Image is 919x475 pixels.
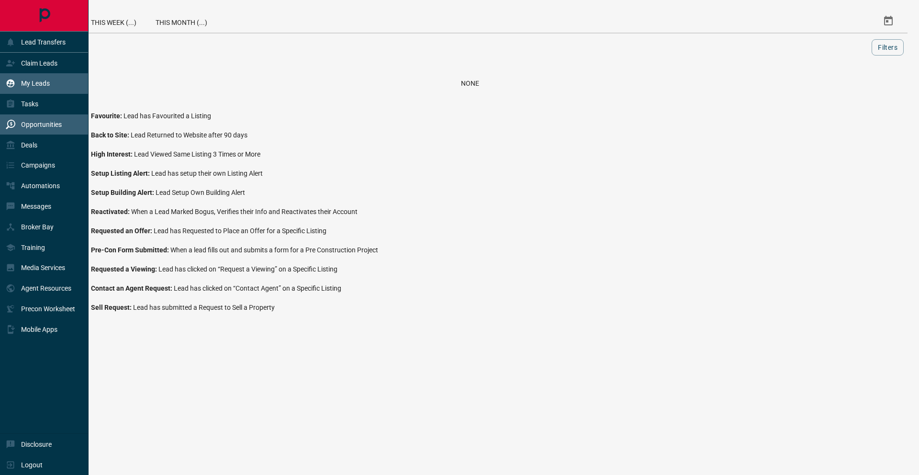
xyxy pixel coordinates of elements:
[91,208,131,215] span: Reactivated
[131,208,358,215] span: When a Lead Marked Bogus, Verifies their Info and Reactivates their Account
[91,170,151,177] span: Setup Listing Alert
[91,227,154,235] span: Requested an Offer
[91,150,134,158] span: High Interest
[91,284,174,292] span: Contact an Agent Request
[91,112,123,120] span: Favourite
[131,131,247,139] span: Lead Returned to Website after 90 days
[154,227,326,235] span: Lead has Requested to Place an Offer for a Specific Listing
[174,284,341,292] span: Lead has clicked on “Contact Agent” on a Specific Listing
[91,304,133,311] span: Sell Request
[134,150,260,158] span: Lead Viewed Same Listing 3 Times or More
[158,265,337,273] span: Lead has clicked on “Request a Viewing” on a Specific Listing
[91,265,158,273] span: Requested a Viewing
[123,112,211,120] span: Lead has Favourited a Listing
[81,10,146,33] div: This Week (...)
[170,246,378,254] span: When a lead fills out and submits a form for a Pre Construction Project
[872,39,904,56] button: Filters
[877,10,900,33] button: Select Date Range
[44,79,896,87] div: None
[156,189,245,196] span: Lead Setup Own Building Alert
[91,131,131,139] span: Back to Site
[151,170,263,177] span: Lead has setup their own Listing Alert
[146,10,217,33] div: This Month (...)
[133,304,275,311] span: Lead has submitted a Request to Sell a Property
[91,246,170,254] span: Pre-Con Form Submitted
[91,189,156,196] span: Setup Building Alert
